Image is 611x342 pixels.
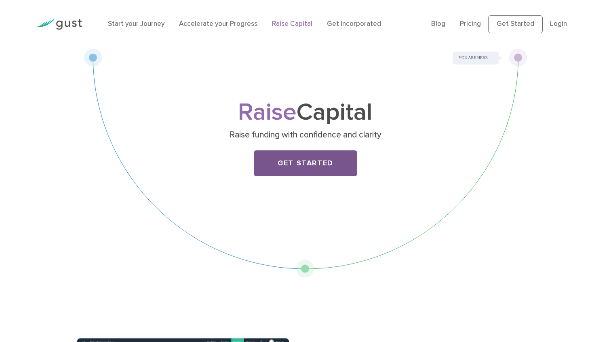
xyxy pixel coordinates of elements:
img: Gust Logo [37,19,82,30]
a: Raise Capital [272,20,312,28]
a: Get Incorporated [327,20,381,28]
a: Get Started [254,150,357,176]
a: Accelerate your Progress [179,20,257,28]
a: Login [550,20,567,28]
h1: Capital [146,101,465,124]
a: Start your Journey [108,20,164,28]
a: Blog [431,20,445,28]
a: Get Started [488,15,543,33]
span: Raise [238,98,297,127]
p: Raise funding with confidence and clarity [149,129,462,141]
a: Pricing [460,20,481,28]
